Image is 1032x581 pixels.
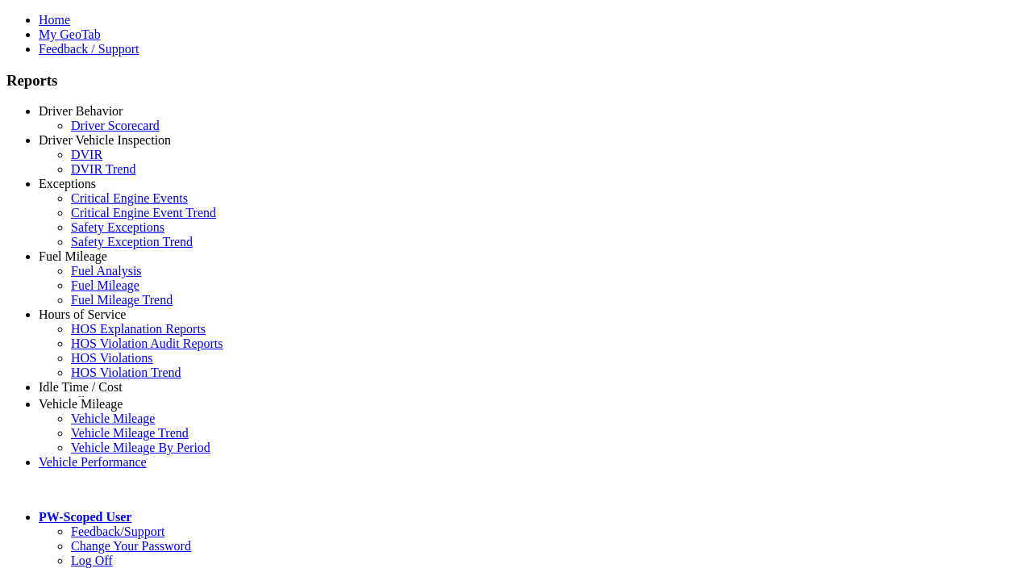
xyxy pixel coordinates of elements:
a: Fuel Mileage Trend [71,293,173,307]
a: Fuel Mileage [39,249,107,263]
a: Fuel Analysis [71,264,142,278]
a: DVIR [71,148,102,161]
a: Safety Exception Trend [71,235,193,249]
a: Vehicle Mileage [71,412,155,425]
a: HOS Violations [71,351,152,365]
a: Critical Engine Events [71,191,188,205]
a: PW-Scoped User [39,510,131,524]
a: Driver Behavior [39,104,123,118]
a: Idle Cost [71,395,118,408]
a: Safety Exceptions [71,220,164,234]
a: Driver Scorecard [71,119,160,132]
a: Exceptions [39,177,96,190]
a: HOS Violation Trend [71,366,181,379]
a: HOS Explanation Reports [71,322,206,336]
a: Vehicle Mileage By Period [71,441,210,454]
a: Change Your Password [71,539,191,553]
a: Fuel Mileage [71,278,139,292]
a: Feedback / Support [39,42,139,56]
a: Vehicle Mileage [39,397,123,411]
a: Critical Engine Event Trend [71,206,216,219]
a: My GeoTab [39,27,101,41]
h3: Reports [6,72,1026,90]
a: Feedback/Support [71,525,164,538]
a: Driver Vehicle Inspection [39,133,171,147]
a: Idle Time / Cost [39,380,123,394]
a: Vehicle Mileage Trend [71,426,189,440]
a: Vehicle Performance [39,455,147,469]
a: Home [39,13,70,27]
a: Log Off [71,554,113,567]
a: HOS Violation Audit Reports [71,336,223,350]
a: Hours of Service [39,307,126,321]
a: DVIR Trend [71,162,135,176]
